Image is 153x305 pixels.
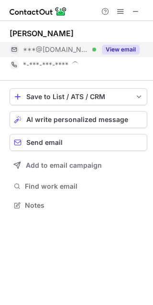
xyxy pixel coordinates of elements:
button: Notes [10,199,147,212]
button: Send email [10,134,147,151]
span: Find work email [25,182,143,191]
button: AI write personalized message [10,111,147,128]
button: Reveal Button [102,45,140,54]
div: Save to List / ATS / CRM [26,93,131,101]
button: Add to email campaign [10,157,147,174]
div: [PERSON_NAME] [10,29,74,38]
span: ***@[DOMAIN_NAME] [23,45,89,54]
span: Notes [25,201,143,210]
span: Add to email campaign [26,162,102,169]
button: save-profile-one-click [10,88,147,105]
button: Find work email [10,180,147,193]
img: ContactOut v5.3.10 [10,6,67,17]
span: AI write personalized message [26,116,128,123]
span: Send email [26,139,63,146]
